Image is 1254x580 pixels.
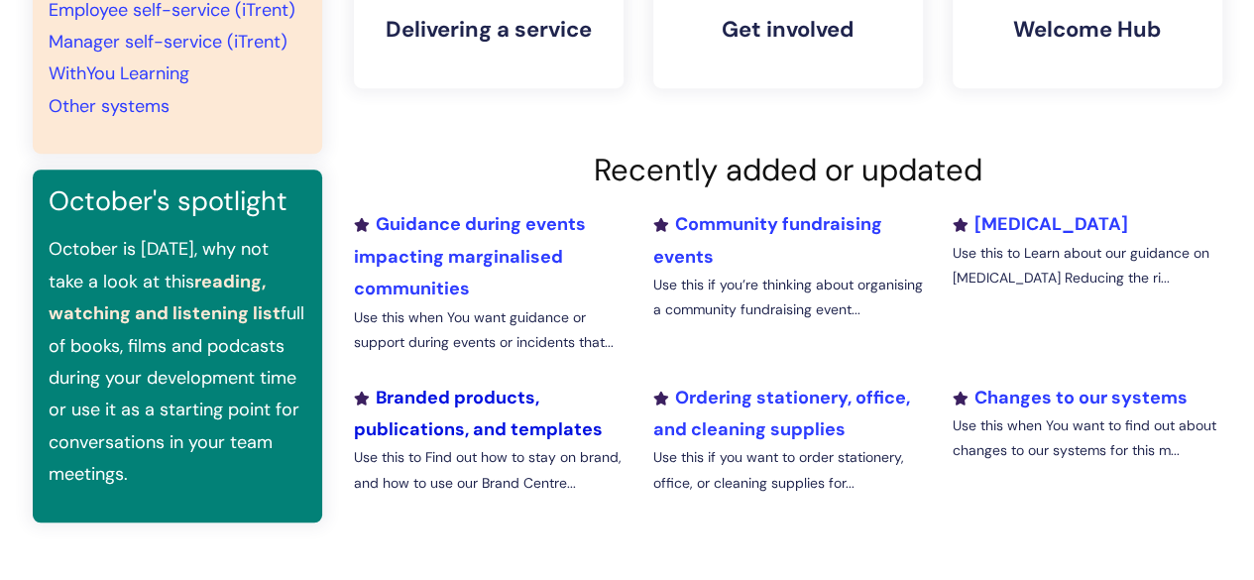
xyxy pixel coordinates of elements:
[49,185,306,217] h3: October's spotlight
[652,212,881,268] a: Community fundraising events
[652,273,922,322] p: Use this if you’re thinking about organising a community fundraising event...
[669,17,907,43] h4: Get involved
[952,386,1187,409] a: Changes to our systems
[370,17,608,43] h4: Delivering a service
[354,152,1222,188] h2: Recently added or updated
[49,30,287,54] a: Manager self-service (iTrent)
[354,386,603,441] a: Branded products, publications, and templates
[652,386,909,441] a: Ordering stationery, office, and cleaning supplies
[354,212,586,300] a: Guidance during events impacting marginalised communities
[354,305,624,355] p: Use this when You want guidance or support during events or incidents that...
[952,241,1221,290] p: Use this to Learn about our guidance on [MEDICAL_DATA] Reducing the ri...
[49,233,306,490] p: October is [DATE], why not take a look at this full of books, films and podcasts during your deve...
[952,413,1221,463] p: Use this when You want to find out about changes to our systems for this m...
[652,445,922,495] p: Use this if you want to order stationery, office, or cleaning supplies for...
[49,61,189,85] a: WithYou Learning
[969,17,1206,43] h4: Welcome Hub
[952,212,1127,236] a: [MEDICAL_DATA]
[354,445,624,495] p: Use this to Find out how to stay on brand, and how to use our Brand Centre...
[49,94,170,118] a: Other systems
